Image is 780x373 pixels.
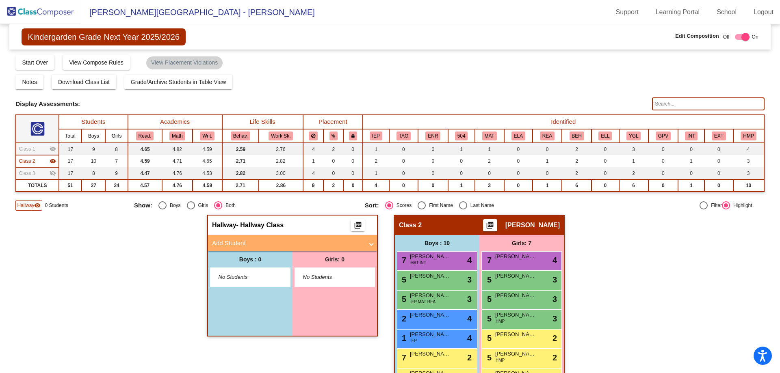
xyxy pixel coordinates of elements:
[363,155,389,167] td: 2
[552,274,557,286] span: 3
[467,332,472,344] span: 4
[105,179,128,192] td: 24
[410,299,435,305] span: IEP MAT REA
[685,132,698,140] button: INT
[504,179,533,192] td: 0
[485,221,495,233] mat-icon: picture_as_pdf
[128,155,162,167] td: 4.59
[136,132,154,140] button: Read.
[504,143,533,155] td: 0
[418,167,448,179] td: 0
[455,132,468,140] button: 504
[712,132,726,140] button: EXT
[485,334,492,343] span: 5
[208,235,377,251] mat-expansion-panel-header: Add Student
[400,314,406,323] span: 2
[648,129,678,143] th: Good Parent Volunteer
[485,295,492,304] span: 5
[128,115,222,129] th: Academics
[704,143,733,155] td: 0
[475,155,504,167] td: 2
[50,158,56,164] mat-icon: visibility
[598,132,612,140] button: ELL
[365,201,589,209] mat-radio-group: Select an option
[363,129,389,143] th: Individualized Education Plan
[648,155,678,167] td: 0
[323,143,343,155] td: 2
[131,79,226,85] span: Grade/Archive Students in Table View
[495,291,536,300] span: [PERSON_NAME]
[533,179,562,192] td: 1
[208,251,292,267] div: Boys : 0
[351,219,365,231] button: Print Students Details
[50,146,56,152] mat-icon: visibility_off
[343,179,363,192] td: 0
[162,167,193,179] td: 4.76
[467,313,472,325] span: 4
[323,155,343,167] td: 0
[389,129,418,143] th: TAG Identified
[343,143,363,155] td: 0
[704,129,733,143] th: Extrovert
[222,179,259,192] td: 2.71
[410,350,451,358] span: [PERSON_NAME]
[495,272,536,280] span: [PERSON_NAME]
[365,202,379,209] span: Sort:
[511,132,525,140] button: ELA
[259,143,303,155] td: 2.76
[236,221,284,229] span: - Hallway Class
[395,235,479,251] div: Boys : 10
[323,179,343,192] td: 2
[649,6,706,19] a: Learning Portal
[167,202,181,209] div: Boys
[59,129,82,143] th: Total
[678,155,704,167] td: 1
[82,129,105,143] th: Boys
[169,132,185,140] button: Math
[16,155,58,167] td: Beth Gonzalez - No Class Name
[562,167,591,179] td: 2
[496,357,505,363] span: HMP
[418,129,448,143] th: Enrichment Group
[410,330,451,339] span: [PERSON_NAME]
[678,129,704,143] th: Introvert
[134,202,152,209] span: Show:
[58,79,110,85] span: Download Class List
[505,221,560,229] span: [PERSON_NAME]
[562,143,591,155] td: 2
[540,132,555,140] button: REA
[619,129,648,143] th: Young for grade level
[591,179,619,192] td: 0
[485,256,492,265] span: 7
[259,179,303,192] td: 2.86
[730,202,752,209] div: Highlight
[193,143,222,155] td: 4.59
[34,202,41,209] mat-icon: visibility
[389,167,418,179] td: 0
[105,155,128,167] td: 7
[426,202,453,209] div: First Name
[752,33,758,41] span: On
[82,179,105,192] td: 27
[400,275,406,284] span: 5
[59,155,82,167] td: 17
[410,272,451,280] span: [PERSON_NAME]
[17,202,34,209] span: Hallway
[552,332,557,344] span: 2
[222,202,236,209] div: Both
[619,143,648,155] td: 3
[619,167,648,179] td: 2
[193,167,222,179] td: 4.53
[675,32,719,40] span: Edit Composition
[128,179,162,192] td: 4.57
[467,293,472,305] span: 3
[400,256,406,265] span: 7
[323,167,343,179] td: 0
[52,75,116,89] button: Download Class List
[504,129,533,143] th: MTSS Reading
[343,167,363,179] td: 0
[467,274,472,286] span: 3
[652,97,764,110] input: Search...
[370,132,382,140] button: IEP
[59,115,128,129] th: Students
